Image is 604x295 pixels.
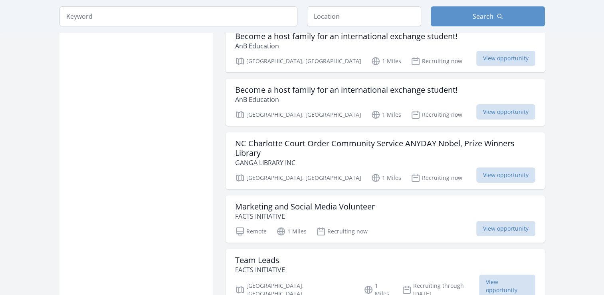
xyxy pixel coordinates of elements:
p: 1 Miles [371,56,401,66]
h3: Team Leads [235,255,285,265]
h3: Become a host family for an international exchange student! [235,85,457,95]
span: View opportunity [476,221,535,236]
p: Remote [235,227,267,236]
p: FACTS INITIATIVE [235,265,285,275]
span: View opportunity [476,167,535,183]
a: NC Charlotte Court Order Community Service ANYDAY Nobel, Prize Winners Library GANGA LIBRARY INC ... [226,132,545,189]
a: Become a host family for an international exchange student! AnB Education [GEOGRAPHIC_DATA], [GEO... [226,25,545,72]
span: Search [473,12,493,21]
h3: NC Charlotte Court Order Community Service ANYDAY Nobel, Prize Winners Library [235,139,535,158]
p: GANGA LIBRARY INC [235,158,535,167]
p: [GEOGRAPHIC_DATA], [GEOGRAPHIC_DATA] [235,110,361,120]
h3: Marketing and Social Media Volunteer [235,202,375,211]
a: Become a host family for an international exchange student! AnB Education [GEOGRAPHIC_DATA], [GEO... [226,79,545,126]
p: Recruiting now [316,227,368,236]
p: FACTS INITIATIVE [235,211,375,221]
a: Marketing and Social Media Volunteer FACTS INITIATIVE Remote 1 Miles Recruiting now View opportunity [226,195,545,243]
input: Keyword [59,6,297,26]
p: Recruiting now [411,56,462,66]
p: Recruiting now [411,173,462,183]
p: [GEOGRAPHIC_DATA], [GEOGRAPHIC_DATA] [235,173,361,183]
input: Location [307,6,421,26]
p: 1 Miles [371,110,401,120]
h3: Become a host family for an international exchange student! [235,32,457,41]
p: AnB Education [235,41,457,51]
p: 1 Miles [371,173,401,183]
span: View opportunity [476,51,535,66]
p: 1 Miles [276,227,307,236]
p: [GEOGRAPHIC_DATA], [GEOGRAPHIC_DATA] [235,56,361,66]
p: Recruiting now [411,110,462,120]
span: View opportunity [476,104,535,120]
p: AnB Education [235,95,457,104]
button: Search [431,6,545,26]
